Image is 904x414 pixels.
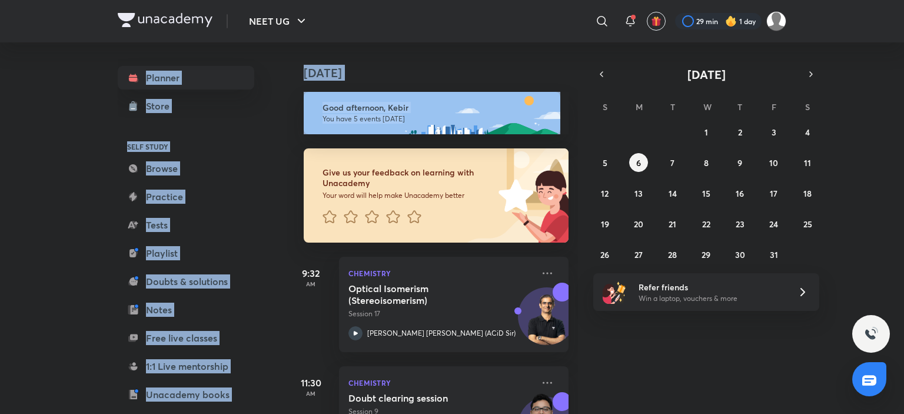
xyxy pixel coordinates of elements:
a: Unacademy books [118,383,254,406]
a: Store [118,94,254,118]
h5: Optical Isomerism (Stereoisomerism) [348,283,495,306]
a: Doubts & solutions [118,270,254,293]
abbr: October 23, 2025 [736,218,745,230]
button: October 17, 2025 [765,184,783,203]
img: feedback_image [458,148,569,243]
button: October 19, 2025 [596,214,614,233]
img: referral [603,280,626,304]
abbr: October 21, 2025 [669,218,676,230]
p: AM [287,280,334,287]
abbr: October 19, 2025 [601,218,609,230]
abbr: October 13, 2025 [634,188,643,199]
button: October 25, 2025 [798,214,817,233]
a: Notes [118,298,254,322]
button: October 31, 2025 [765,245,783,264]
button: October 22, 2025 [697,214,716,233]
abbr: October 6, 2025 [636,157,641,168]
h5: Doubt clearing session [348,392,495,404]
abbr: Monday [636,101,643,112]
button: October 30, 2025 [730,245,749,264]
abbr: October 8, 2025 [704,157,709,168]
button: October 14, 2025 [663,184,682,203]
abbr: Saturday [805,101,810,112]
img: Kebir Hasan Sk [766,11,786,31]
a: Tests [118,213,254,237]
button: October 5, 2025 [596,153,614,172]
h6: SELF STUDY [118,137,254,157]
abbr: October 31, 2025 [770,249,778,260]
p: Chemistry [348,376,533,390]
button: October 2, 2025 [730,122,749,141]
a: Planner [118,66,254,90]
p: AM [287,390,334,397]
button: [DATE] [610,66,803,82]
button: October 18, 2025 [798,184,817,203]
button: October 1, 2025 [697,122,716,141]
a: Practice [118,185,254,208]
abbr: Wednesday [703,101,712,112]
h6: Refer friends [639,281,783,293]
div: Store [146,99,177,113]
button: October 9, 2025 [730,153,749,172]
img: streak [725,15,737,27]
h6: Good afternoon, Kebir [323,102,550,113]
abbr: October 4, 2025 [805,127,810,138]
button: October 10, 2025 [765,153,783,172]
a: Free live classes [118,326,254,350]
button: October 11, 2025 [798,153,817,172]
abbr: Tuesday [670,101,675,112]
abbr: October 25, 2025 [803,218,812,230]
button: October 4, 2025 [798,122,817,141]
img: ttu [864,327,878,341]
p: You have 5 events [DATE] [323,114,550,124]
abbr: October 5, 2025 [603,157,607,168]
abbr: October 2, 2025 [738,127,742,138]
abbr: October 15, 2025 [702,188,710,199]
button: October 23, 2025 [730,214,749,233]
p: Session 17 [348,309,533,319]
button: October 8, 2025 [697,153,716,172]
abbr: October 14, 2025 [669,188,677,199]
h4: [DATE] [304,66,580,80]
abbr: Sunday [603,101,607,112]
abbr: Thursday [737,101,742,112]
p: [PERSON_NAME] [PERSON_NAME] (ACiD Sir) [367,328,516,339]
abbr: October 1, 2025 [704,127,708,138]
img: afternoon [304,92,560,134]
h5: 11:30 [287,376,334,390]
p: Win a laptop, vouchers & more [639,293,783,304]
button: October 13, 2025 [629,184,648,203]
abbr: October 7, 2025 [670,157,674,168]
abbr: October 22, 2025 [702,218,710,230]
abbr: October 27, 2025 [634,249,643,260]
img: Company Logo [118,13,212,27]
button: October 3, 2025 [765,122,783,141]
abbr: October 20, 2025 [634,218,643,230]
button: October 26, 2025 [596,245,614,264]
abbr: October 30, 2025 [735,249,745,260]
button: October 15, 2025 [697,184,716,203]
button: October 6, 2025 [629,153,648,172]
button: October 21, 2025 [663,214,682,233]
a: 1:1 Live mentorship [118,355,254,378]
button: October 27, 2025 [629,245,648,264]
button: October 16, 2025 [730,184,749,203]
a: Browse [118,157,254,180]
abbr: October 17, 2025 [770,188,777,199]
abbr: October 9, 2025 [737,157,742,168]
abbr: October 12, 2025 [601,188,609,199]
button: NEET UG [242,9,315,33]
abbr: Friday [772,101,776,112]
abbr: October 28, 2025 [668,249,677,260]
h5: 9:32 [287,266,334,280]
abbr: October 24, 2025 [769,218,778,230]
button: October 29, 2025 [697,245,716,264]
abbr: October 16, 2025 [736,188,744,199]
p: Chemistry [348,266,533,280]
button: October 24, 2025 [765,214,783,233]
button: October 12, 2025 [596,184,614,203]
p: Your word will help make Unacademy better [323,191,494,200]
img: avatar [651,16,662,27]
span: [DATE] [687,67,726,82]
abbr: October 11, 2025 [804,157,811,168]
